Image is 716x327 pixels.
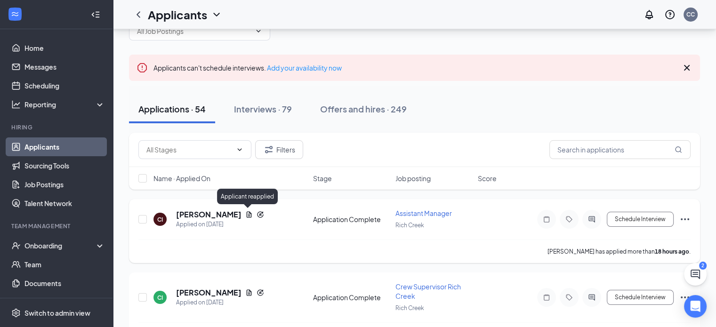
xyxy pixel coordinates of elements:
svg: Tag [563,294,575,301]
a: Team [24,255,105,274]
h1: Applicants [148,7,207,23]
a: Applicants [24,137,105,156]
svg: Notifications [644,9,655,20]
svg: ActiveChat [586,294,597,301]
svg: Document [245,289,253,296]
div: Application Complete [313,215,390,224]
a: Job Postings [24,175,105,194]
svg: QuestionInfo [664,9,676,20]
div: CC [686,10,695,18]
svg: ChevronDown [236,146,243,153]
span: Job posting [395,174,431,183]
button: ChatActive [684,263,707,286]
a: Sourcing Tools [24,156,105,175]
a: SurveysCrown [24,293,105,311]
button: Schedule Interview [607,212,674,227]
span: Stage [313,174,332,183]
button: Schedule Interview [607,290,674,305]
div: Application Complete [313,293,390,302]
svg: Cross [681,62,692,73]
div: CI [157,215,163,223]
svg: UserCheck [11,241,21,250]
div: Hiring [11,123,103,131]
span: Name · Applied On [153,174,210,183]
svg: WorkstreamLogo [10,9,20,19]
a: Documents [24,274,105,293]
svg: Tag [563,215,575,223]
input: All Job Postings [137,26,251,36]
button: Filter Filters [255,140,303,159]
h5: [PERSON_NAME] [176,209,241,220]
a: Messages [24,57,105,76]
span: Rich Creek [395,222,424,229]
input: All Stages [146,144,232,155]
div: Applications · 54 [138,103,206,115]
div: Applicant reapplied [217,189,278,204]
div: Applied on [DATE] [176,220,264,229]
svg: Collapse [91,10,100,19]
svg: Error [137,62,148,73]
div: Switch to admin view [24,308,90,318]
p: [PERSON_NAME] has applied more than . [547,247,691,255]
svg: ChevronDown [255,27,262,35]
span: Applicants can't schedule interviews. [153,64,342,72]
div: Reporting [24,100,105,109]
div: Interviews · 79 [234,103,292,115]
svg: Reapply [257,289,264,296]
a: Home [24,39,105,57]
svg: Note [541,294,552,301]
div: 2 [699,262,707,270]
div: CI [157,294,163,302]
div: Onboarding [24,241,97,250]
svg: Analysis [11,100,21,109]
div: Applied on [DATE] [176,298,264,307]
span: Score [478,174,497,183]
svg: MagnifyingGlass [675,146,682,153]
span: Assistant Manager [395,209,452,217]
svg: ChatActive [690,269,701,280]
div: Team Management [11,222,103,230]
svg: ActiveChat [586,215,597,223]
svg: Reapply [257,211,264,218]
svg: Ellipses [679,292,691,303]
b: 18 hours ago [655,248,689,255]
svg: Document [245,211,253,218]
span: Crew Supervisor Rich Creek [395,282,461,300]
svg: Filter [263,144,274,155]
svg: Settings [11,308,21,318]
svg: ChevronLeft [133,9,144,20]
div: Offers and hires · 249 [320,103,407,115]
a: Scheduling [24,76,105,95]
span: Rich Creek [395,304,424,311]
input: Search in applications [549,140,691,159]
a: Add your availability now [267,64,342,72]
svg: ChevronDown [211,9,222,20]
a: Talent Network [24,194,105,213]
div: Open Intercom Messenger [684,295,707,318]
svg: Note [541,215,552,223]
svg: Ellipses [679,214,691,225]
h5: [PERSON_NAME] [176,287,241,298]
